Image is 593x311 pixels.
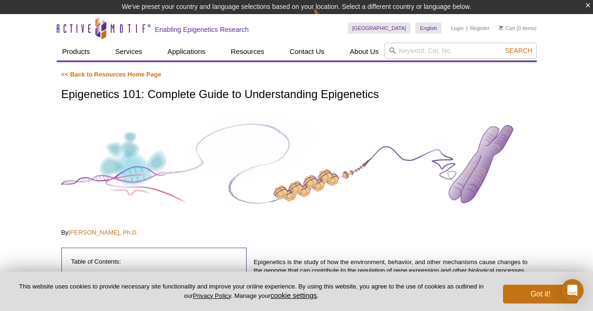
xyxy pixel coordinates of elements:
[344,43,384,61] a: About Us
[470,25,489,31] a: Register
[76,271,139,280] a: What is Epigenetics?
[61,111,532,217] img: Complete Guide to Understanding Epigenetics
[284,43,330,61] a: Contact Us
[61,71,161,78] a: << Back to Resources Home Page
[502,46,535,55] button: Search
[15,282,488,300] p: This website uses cookies to provide necessary site functionality and improve your online experie...
[313,7,338,29] img: Change Here
[499,25,503,30] img: Your Cart
[499,25,515,31] a: Cart
[499,23,537,34] li: (0 items)
[254,258,532,300] p: Epigenetics is the study of how the environment, behavior, and other mechanisms cause changes to ...
[451,25,464,31] a: Login
[57,43,96,61] a: Products
[503,285,578,303] button: Got it!
[415,23,442,34] a: English
[561,279,584,302] div: Open Intercom Messenger
[110,43,148,61] a: Services
[270,291,317,299] button: cookie settings
[162,43,211,61] a: Applications
[61,88,532,102] h1: Epigenetics 101: Complete Guide to Understanding Epigenetics
[193,292,231,299] a: Privacy Policy
[155,25,249,34] h2: Enabling Epigenetics Research
[225,43,270,61] a: Resources
[68,229,138,236] a: [PERSON_NAME], Ph.D.
[384,43,537,59] input: Keyword, Cat. No.
[61,228,532,237] p: By
[466,23,468,34] li: |
[505,47,532,54] span: Search
[71,258,237,266] p: Table of Contents:
[348,23,411,34] a: [GEOGRAPHIC_DATA]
